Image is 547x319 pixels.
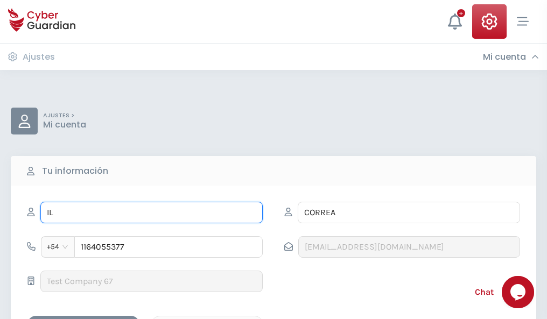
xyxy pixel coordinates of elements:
[42,165,108,178] b: Tu información
[457,9,465,17] div: +
[43,119,86,130] p: Mi cuenta
[43,112,86,119] p: AJUSTES >
[47,239,69,255] span: +54
[502,276,536,308] iframe: chat widget
[475,286,494,299] span: Chat
[483,52,526,62] h3: Mi cuenta
[23,52,55,62] h3: Ajustes
[483,52,539,62] div: Mi cuenta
